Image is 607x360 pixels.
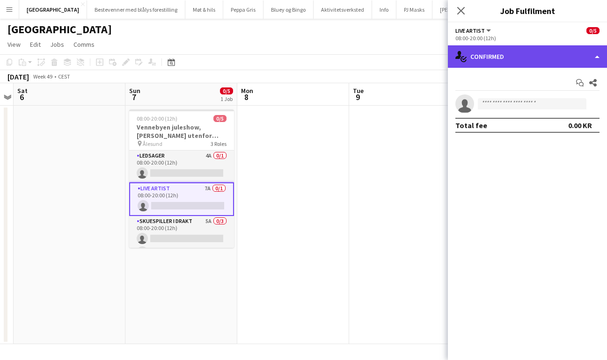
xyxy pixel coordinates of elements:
h1: [GEOGRAPHIC_DATA] [7,22,112,36]
a: Comms [70,38,98,50]
span: Ålesund [143,140,162,147]
button: Møt & hils [185,0,223,19]
div: Confirmed [448,45,607,68]
span: View [7,40,21,49]
app-job-card: 08:00-20:00 (12h)0/5Vennebyen juleshow, [PERSON_NAME] utenfor [GEOGRAPHIC_DATA] Ålesund3 RolesLed... [129,109,234,248]
span: 6 [16,92,28,102]
app-card-role: Live artist7A0/108:00-20:00 (12h) [129,182,234,216]
span: 3 Roles [211,140,227,147]
h3: Vennebyen juleshow, [PERSON_NAME] utenfor [GEOGRAPHIC_DATA] [129,123,234,140]
button: [GEOGRAPHIC_DATA] [19,0,87,19]
button: Peppa Gris [223,0,263,19]
div: Total fee [455,121,487,130]
button: Bestevenner med blålys forestilling [87,0,185,19]
span: Week 49 [31,73,54,80]
button: Aktivitetsverksted [314,0,372,19]
span: Sat [17,86,28,95]
span: 0/5 [586,27,600,34]
button: Live artist [455,27,492,34]
button: [PERSON_NAME] [432,0,488,19]
span: 9 [351,92,364,102]
a: Edit [26,38,44,50]
span: Jobs [50,40,64,49]
span: 0/5 [213,115,227,122]
div: [DATE] [7,72,29,81]
div: CEST [58,73,70,80]
a: View [4,38,24,50]
h3: Job Fulfilment [448,5,607,17]
a: Jobs [46,38,68,50]
span: Mon [241,86,253,95]
span: 08:00-20:00 (12h) [137,115,177,122]
span: Edit [30,40,41,49]
button: PJ Masks [396,0,432,19]
span: Live artist [455,27,485,34]
app-card-role: Ledsager4A0/108:00-20:00 (12h) [129,151,234,182]
div: 08:00-20:00 (12h) [455,35,600,42]
span: Sun [129,86,140,95]
span: Tue [353,86,364,95]
span: Comms [73,40,95,49]
span: 7 [128,92,140,102]
div: 0.00 KR [568,121,592,130]
div: 1 Job [220,95,233,102]
span: 0/5 [220,87,233,94]
span: 8 [240,92,253,102]
button: Info [372,0,396,19]
button: Bluey og Bingo [263,0,314,19]
app-card-role: Skuespiller i drakt5A0/308:00-20:00 (12h) [129,216,234,275]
